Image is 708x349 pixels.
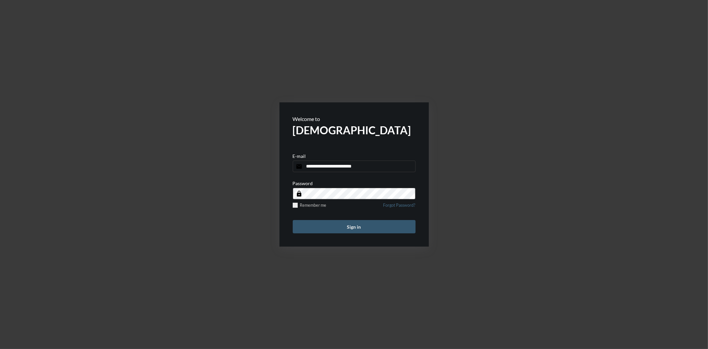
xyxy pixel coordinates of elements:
[293,180,313,186] p: Password
[293,116,416,122] p: Welcome to
[383,203,416,212] a: Forgot Password?
[293,124,416,137] h2: [DEMOGRAPHIC_DATA]
[293,203,327,208] label: Remember me
[293,220,416,233] button: Sign in
[293,153,306,159] p: E-mail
